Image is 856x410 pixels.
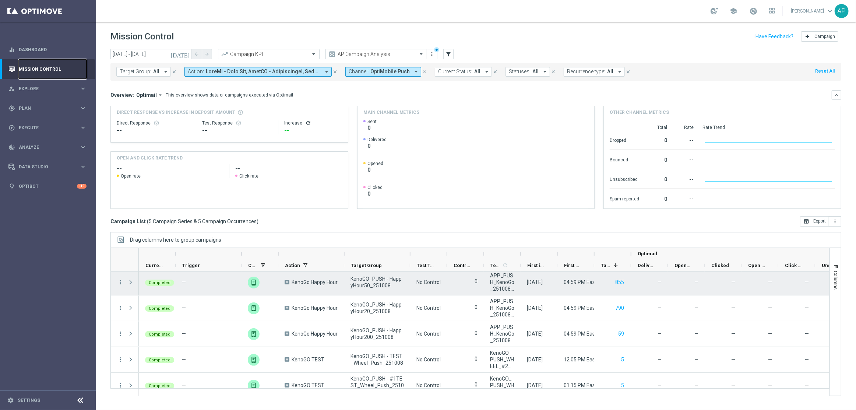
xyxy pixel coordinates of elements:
[292,305,338,311] span: KenoGo Happy Hour
[731,357,735,362] span: —
[832,90,841,100] button: keyboard_arrow_down
[257,218,258,225] span: )
[490,324,514,344] span: APP_PUSH_KenoGo_251008_HappyHour200
[8,164,80,170] div: Data Studio
[8,105,80,112] div: Plan
[117,109,235,116] span: Direct Response VS Increase In Deposit Amount
[532,69,539,75] span: All
[8,85,15,92] i: person_search
[694,382,698,388] span: —
[153,69,159,75] span: All
[145,330,174,337] colored-tag: Completed
[18,398,40,403] a: Settings
[8,66,87,72] div: Mission Control
[248,302,260,314] div: OptiMobile Push
[434,47,439,52] div: There are unsaved changes
[676,173,694,185] div: --
[221,50,228,58] i: trending_up
[145,305,174,312] colored-tag: Completed
[475,355,478,362] label: 0
[694,279,698,285] span: —
[145,263,163,268] span: Current Status
[768,331,772,337] span: Open Rate = Opened / Delivered
[567,69,605,75] span: Recurrence type:
[527,382,543,389] div: 08 Oct 2025, Wednesday
[804,34,810,39] i: add
[416,382,441,389] div: No Control
[370,69,410,75] span: OptiMobile Push
[130,237,221,243] div: Row Groups
[117,382,124,389] button: more_vert
[542,69,548,75] i: arrow_drop_down
[501,261,508,269] span: Calculate column
[145,279,174,286] colored-tag: Completed
[248,263,258,268] span: Channel
[149,332,170,337] span: Completed
[350,276,404,289] span: KenoGO_PUSH - HappyHour50_251008
[202,120,272,126] div: Test Response
[8,144,15,151] i: track_changes
[157,92,163,98] i: arrow_drop_down
[80,144,87,151] i: keyboard_arrow_right
[694,357,698,362] span: —
[829,216,841,227] button: more_vert
[349,69,369,75] span: Channel:
[8,183,87,189] div: lightbulb Optibot +10
[350,301,404,315] span: KenoGO_PUSH - HappyHour20_251008
[638,263,655,268] span: Delivery Rate
[145,382,174,389] colored-tag: Completed
[731,305,735,311] span: —
[367,125,377,131] span: 0
[367,119,377,125] span: Sent
[350,353,404,366] span: KenoGO_PUSH - TEST_Wheel_Push_251008
[292,356,324,363] span: KenoGO TEST
[8,144,87,150] div: track_changes Analyze keyboard_arrow_right
[19,106,80,111] span: Plan
[8,105,87,111] div: gps_fixed Plan keyboard_arrow_right
[790,6,835,17] a: [PERSON_NAME]keyboard_arrow_down
[239,173,258,179] span: Click rate
[638,251,657,256] span: Optimail
[429,51,435,57] i: more_vert
[8,86,87,92] div: person_search Explore keyboard_arrow_right
[117,305,124,311] button: more_vert
[564,67,625,77] button: Recurrence type: All arrow_drop_down
[194,52,199,57] i: arrow_back
[218,49,320,59] ng-select: Campaign KPI
[834,92,839,98] i: keyboard_arrow_down
[367,185,383,190] span: Clicked
[202,49,212,59] button: arrow_forward
[166,92,293,98] div: This overview shows data of campaigns executed via Optimail
[805,357,809,362] span: Click Rate = Clicked / Opened
[182,263,200,268] span: Trigger
[416,305,441,311] div: No Control
[731,382,735,388] span: —
[367,161,383,167] span: Opened
[117,164,223,173] h2: --
[117,330,124,337] i: more_vert
[149,358,170,362] span: Completed
[182,331,186,337] span: —
[117,120,190,126] div: Direct Response
[8,105,15,112] i: gps_fixed
[8,125,87,131] button: play_circle_outline Execute keyboard_arrow_right
[429,50,436,59] button: more_vert
[80,163,87,170] i: keyboard_arrow_right
[136,92,157,98] span: Optimail
[325,49,427,59] ng-select: AP Campaign Analysis
[367,143,387,149] span: 0
[332,69,338,74] i: close
[19,59,87,79] a: Mission Control
[814,67,835,75] button: Reset All
[19,145,80,150] span: Analyze
[492,68,499,76] button: close
[248,380,260,392] div: OptiMobile Push
[149,383,170,388] span: Completed
[625,68,631,76] button: close
[610,134,639,146] div: Dropped
[248,277,260,288] div: OptiMobile Push
[551,69,556,74] i: close
[443,49,454,59] button: filter_alt
[19,126,80,130] span: Execute
[801,31,838,42] button: add Campaign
